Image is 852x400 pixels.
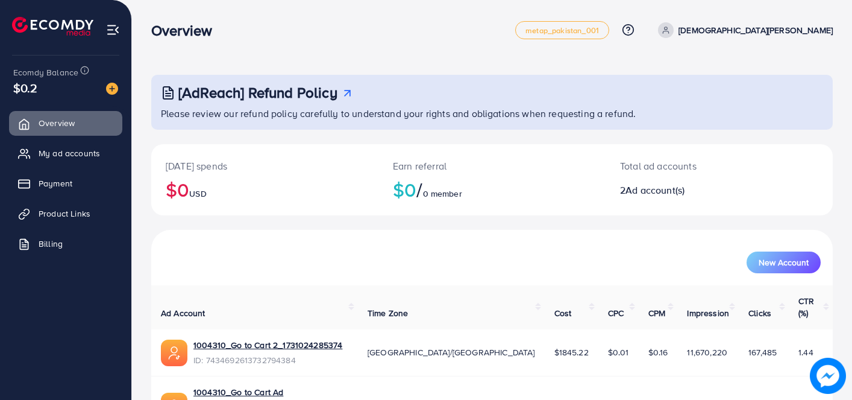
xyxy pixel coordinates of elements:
a: Payment [9,171,122,195]
span: CPM [648,307,665,319]
span: metap_pakistan_001 [525,27,599,34]
span: USD [189,188,206,200]
span: / [416,176,422,203]
span: [GEOGRAPHIC_DATA]/[GEOGRAPHIC_DATA] [368,346,535,358]
span: Time Zone [368,307,408,319]
span: ID: 7434692613732794384 [193,354,342,366]
span: CTR (%) [798,295,814,319]
span: 0 member [423,188,462,200]
span: $0.01 [608,346,629,358]
a: 1004310_Go to Cart 2_1731024285374 [193,339,342,351]
span: Ecomdy Balance [13,66,78,78]
span: $1845.22 [554,346,589,358]
span: $0.16 [648,346,668,358]
a: [DEMOGRAPHIC_DATA][PERSON_NAME] [653,22,833,38]
span: 11,670,220 [687,346,727,358]
p: [DATE] spends [166,159,364,173]
span: My ad accounts [39,147,100,159]
img: menu [106,23,120,37]
img: image [810,358,846,394]
span: $0.2 [13,79,38,97]
span: Clicks [748,307,771,319]
span: 1.44 [798,346,813,358]
h3: [AdReach] Refund Policy [178,84,337,101]
span: Payment [39,177,72,189]
span: Billing [39,238,63,250]
span: Product Links [39,208,90,220]
img: ic-ads-acc.e4c84228.svg [161,340,187,366]
a: Overview [9,111,122,135]
img: image [106,83,118,95]
span: Ad account(s) [625,183,684,197]
a: Product Links [9,202,122,226]
p: Total ad accounts [620,159,762,173]
a: metap_pakistan_001 [515,21,609,39]
span: Cost [554,307,572,319]
p: [DEMOGRAPHIC_DATA][PERSON_NAME] [678,23,833,37]
span: CPC [608,307,624,319]
a: My ad accounts [9,141,122,165]
h2: 2 [620,185,762,196]
button: New Account [747,252,821,273]
p: Please review our refund policy carefully to understand your rights and obligations when requesti... [161,106,825,121]
h3: Overview [151,22,222,39]
img: logo [12,17,93,36]
span: Ad Account [161,307,205,319]
span: Impression [687,307,729,319]
span: 167,485 [748,346,777,358]
h2: $0 [393,178,591,201]
span: Overview [39,117,75,129]
h2: $0 [166,178,364,201]
span: New Account [759,258,809,267]
p: Earn referral [393,159,591,173]
a: Billing [9,232,122,256]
